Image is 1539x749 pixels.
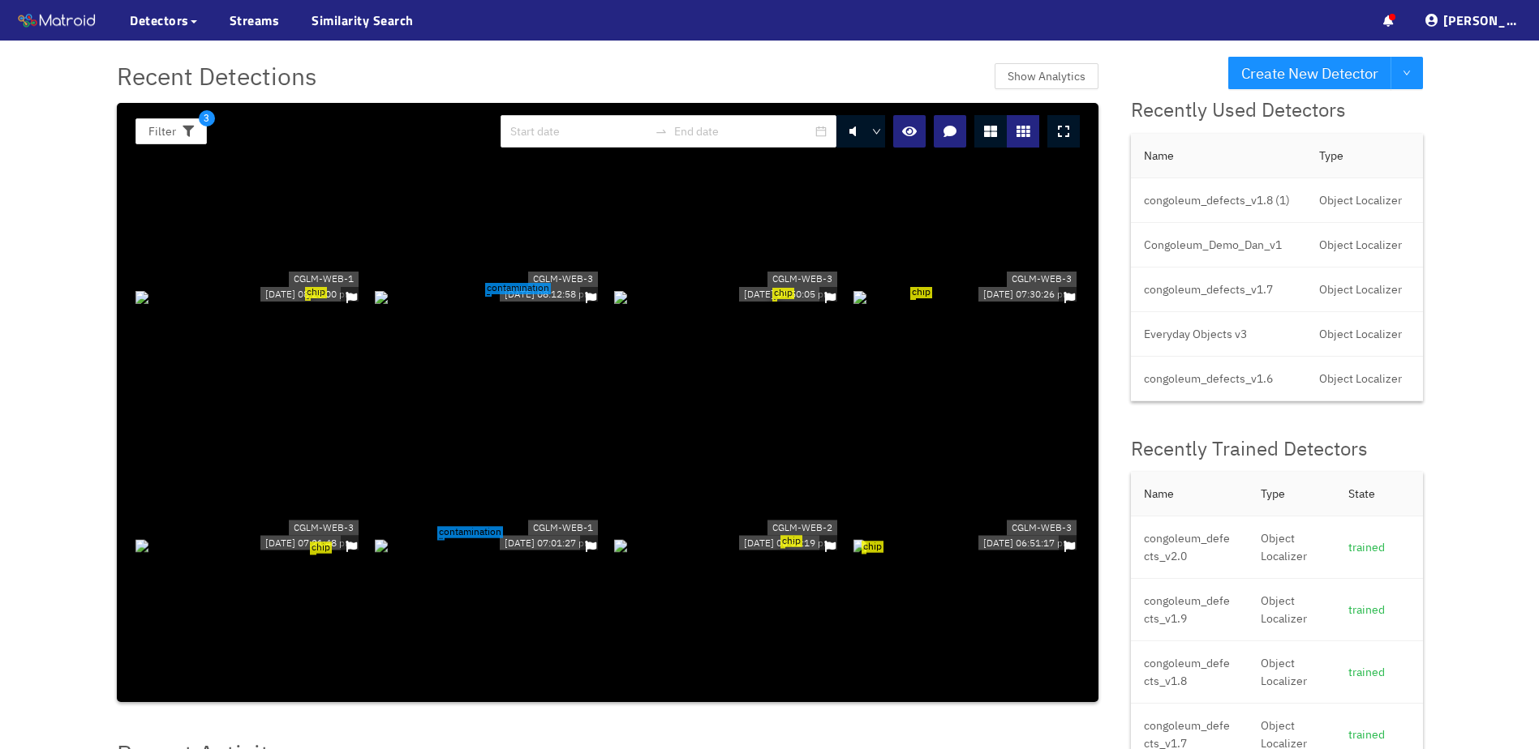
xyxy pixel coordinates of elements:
[1403,69,1411,79] span: down
[199,110,215,126] span: 3
[289,272,359,287] div: CGLM-WEB-1
[1348,601,1410,618] div: trained
[995,63,1098,89] button: Show Analytics
[739,535,837,550] div: [DATE] 06:51:19 pm
[1131,267,1306,312] td: congoleum_defects_v1.7
[16,9,97,33] img: Matroid logo
[1007,272,1077,287] div: CGLM-WEB-3
[1348,663,1410,681] div: trained
[230,11,280,30] a: Streams
[510,122,648,140] input: Start date
[1131,95,1423,126] div: Recently Used Detectors
[674,122,812,140] input: End date
[978,287,1077,302] div: [DATE] 07:30:26 pm
[485,283,551,294] span: contamination
[1348,538,1410,556] div: trained
[1241,62,1378,85] span: Create New Detector
[767,272,837,287] div: CGLM-WEB-3
[260,535,359,550] div: [DATE] 07:21:48 pm
[1007,520,1077,535] div: CGLM-WEB-3
[500,535,598,550] div: [DATE] 07:01:27 pm
[1248,516,1335,579] td: Object Localizer
[1306,267,1423,312] td: Object Localizer
[1348,725,1410,743] div: trained
[1228,57,1391,89] button: Create New Detector
[1391,57,1423,89] button: down
[655,125,668,138] span: to
[130,11,189,30] span: Detectors
[1306,134,1423,178] th: Type
[1306,312,1423,357] td: Object Localizer
[1131,312,1306,357] td: Everyday Objects v3
[528,520,598,535] div: CGLM-WEB-1
[1335,472,1423,516] th: State
[910,287,932,298] span: chip
[289,520,359,535] div: CGLM-WEB-3
[780,535,802,546] span: chip
[1131,434,1423,464] div: Recently Trained Detectors
[1131,178,1306,223] td: congoleum_defects_v1.8 (1)
[500,287,598,302] div: [DATE] 08:12:58 pm
[135,118,207,144] button: Filter
[1248,579,1335,641] td: Object Localizer
[978,535,1077,550] div: [DATE] 06:51:17 pm
[1131,223,1306,267] td: Congoleum_Demo_Dan_v1
[872,127,882,137] span: down
[1248,641,1335,704] td: Object Localizer
[772,288,794,299] span: chip
[1131,472,1248,516] th: Name
[117,57,317,95] span: Recent Detections
[1008,67,1085,85] span: Show Analytics
[437,527,503,538] span: contamination
[528,272,598,287] div: CGLM-WEB-3
[739,287,837,302] div: [DATE] 07:50:05 pm
[305,287,327,298] span: chip
[1131,357,1306,401] td: congoleum_defects_v1.6
[148,122,176,140] span: Filter
[862,541,883,552] span: chip
[767,520,837,535] div: CGLM-WEB-2
[1131,641,1248,704] td: congoleum_defects_v1.8
[1131,579,1248,641] td: congoleum_defects_v1.9
[1131,516,1248,579] td: congoleum_defects_v2.0
[260,287,359,302] div: [DATE] 08:25:00 pm
[312,11,414,30] a: Similarity Search
[310,541,332,553] span: chip
[1306,178,1423,223] td: Object Localizer
[1306,357,1423,401] td: Object Localizer
[655,125,668,138] span: swap-right
[1131,134,1306,178] th: Name
[1306,223,1423,267] td: Object Localizer
[1248,472,1335,516] th: Type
